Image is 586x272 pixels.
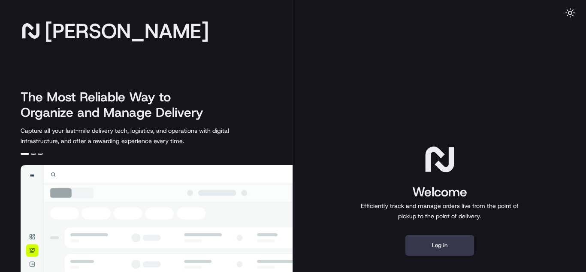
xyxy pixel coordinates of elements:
[357,183,522,201] h1: Welcome
[45,22,209,40] span: [PERSON_NAME]
[357,201,522,221] p: Efficiently track and manage orders live from the point of pickup to the point of delivery.
[21,125,268,146] p: Capture all your last-mile delivery tech, logistics, and operations with digital infrastructure, ...
[21,89,213,120] h2: The Most Reliable Way to Organize and Manage Delivery
[405,235,474,256] button: Log in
